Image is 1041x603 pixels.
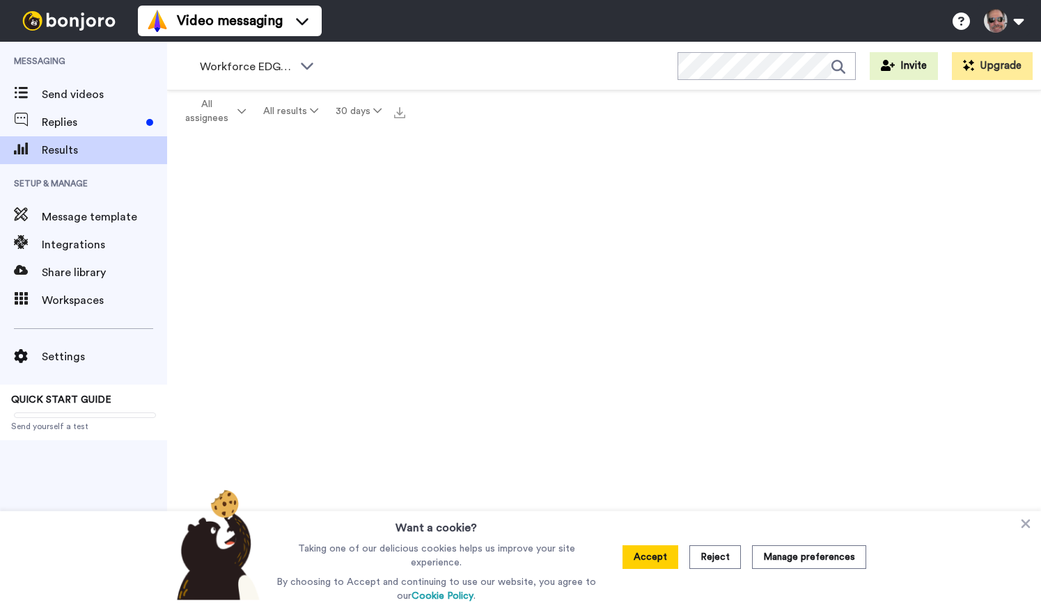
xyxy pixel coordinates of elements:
[42,86,167,103] span: Send videos
[177,11,283,31] span: Video messaging
[11,395,111,405] span: QUICK START GUIDE
[394,107,405,118] img: export.svg
[390,101,409,122] button: Export all results that match these filters now.
[17,11,121,31] img: bj-logo-header-white.svg
[689,545,741,569] button: Reject
[396,511,477,536] h3: Want a cookie?
[146,10,169,32] img: vm-color.svg
[200,58,293,75] span: Workforce EDGE Program
[42,348,167,365] span: Settings
[752,545,866,569] button: Manage preferences
[273,575,600,603] p: By choosing to Accept and continuing to use our website, you agree to our .
[170,92,255,131] button: All assignees
[255,99,327,124] button: All results
[327,99,390,124] button: 30 days
[870,52,938,80] button: Invite
[164,489,267,600] img: bear-with-cookie.png
[42,142,167,159] span: Results
[178,97,235,125] span: All assignees
[42,114,141,131] span: Replies
[42,264,167,281] span: Share library
[42,236,167,253] span: Integrations
[412,591,473,601] a: Cookie Policy
[42,209,167,225] span: Message template
[952,52,1033,80] button: Upgrade
[11,421,156,432] span: Send yourself a test
[42,292,167,309] span: Workspaces
[273,542,600,570] p: Taking one of our delicious cookies helps us improve your site experience.
[623,545,678,569] button: Accept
